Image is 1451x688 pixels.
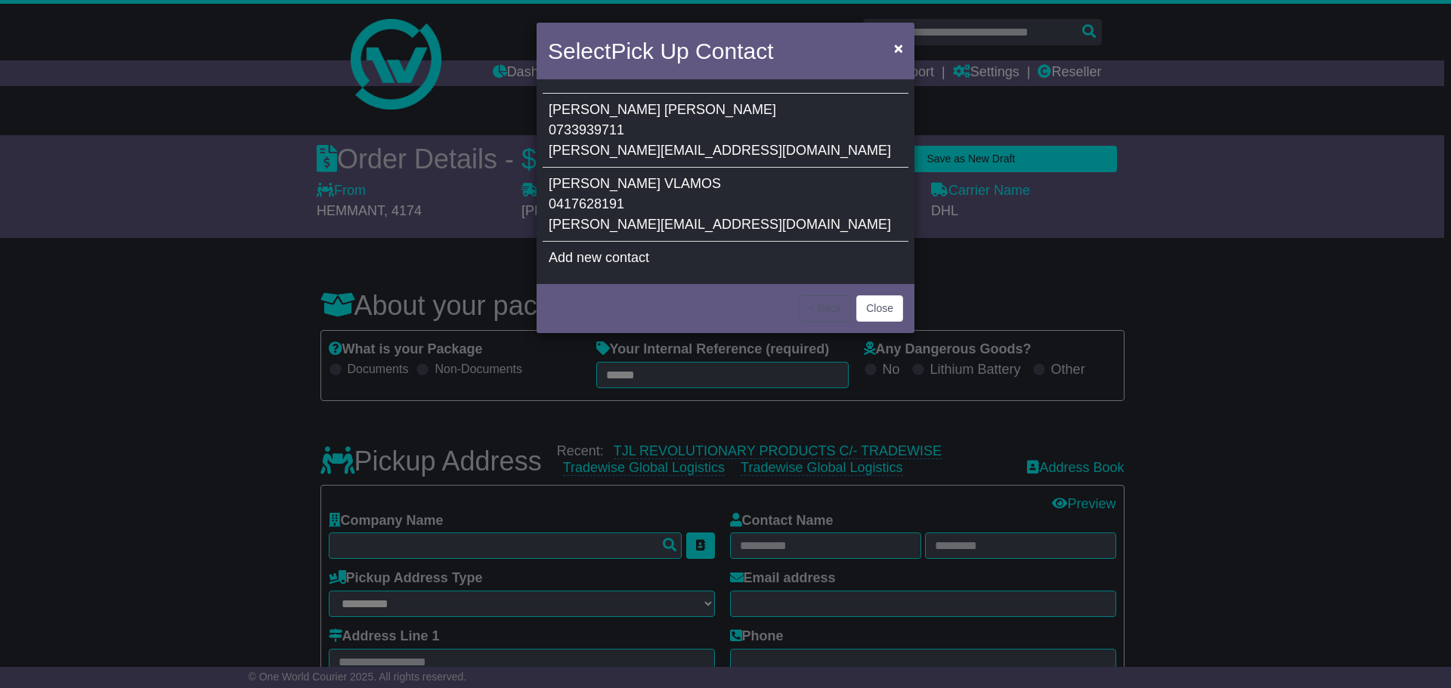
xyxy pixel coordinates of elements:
[611,39,688,63] span: Pick Up
[549,143,891,158] span: [PERSON_NAME][EMAIL_ADDRESS][DOMAIN_NAME]
[856,295,903,322] button: Close
[549,122,624,137] span: 0733939711
[549,217,891,232] span: [PERSON_NAME][EMAIL_ADDRESS][DOMAIN_NAME]
[695,39,773,63] span: Contact
[894,39,903,57] span: ×
[549,196,624,211] span: 0417628191
[549,176,661,191] span: [PERSON_NAME]
[799,295,851,322] button: < Back
[549,102,661,117] span: [PERSON_NAME]
[549,250,649,265] span: Add new contact
[664,176,721,191] span: VLAMOS
[664,102,776,117] span: [PERSON_NAME]
[548,34,773,68] h4: Select
[886,32,911,63] button: Close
